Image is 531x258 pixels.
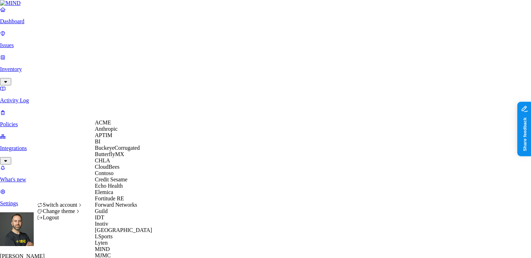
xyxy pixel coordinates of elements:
span: ACME [95,120,111,125]
span: BI [95,138,100,144]
span: Forward Networks [95,202,137,208]
span: Fortitude RE [95,195,124,201]
span: LSports [95,233,113,239]
span: MIND [95,246,110,252]
span: Echo Health [95,183,123,189]
span: Change theme [43,208,75,214]
span: APTIM [95,132,112,138]
span: Inotiv [95,221,108,227]
span: Credit Sesame [95,176,127,182]
span: Contoso [95,170,113,176]
span: [GEOGRAPHIC_DATA] [95,227,152,233]
span: CHLA [95,157,110,163]
div: Logout [37,214,83,221]
span: Guild [95,208,107,214]
span: Lyten [95,240,107,246]
span: BuckeyeCorrugated [95,145,140,151]
span: Anthropic [95,126,118,132]
span: Switch account [43,202,77,208]
span: ButterflyMX [95,151,124,157]
span: Elemica [95,189,113,195]
span: CloudBees [95,164,119,170]
span: IDT [95,214,104,220]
